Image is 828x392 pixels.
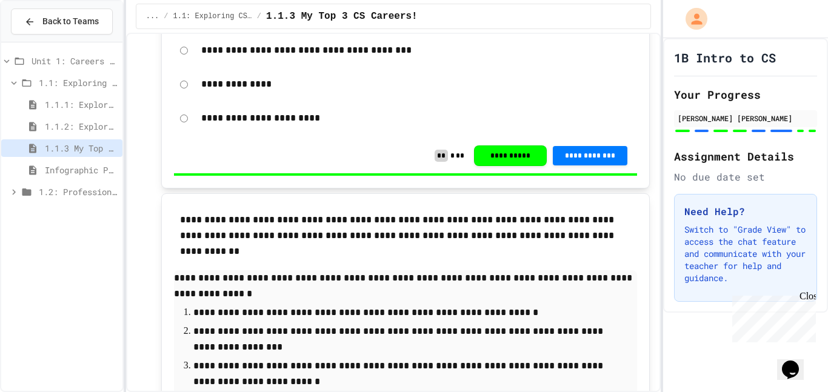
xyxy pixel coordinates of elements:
[674,170,817,184] div: No due date set
[11,8,113,35] button: Back to Teams
[684,204,807,219] h3: Need Help?
[45,142,118,154] span: 1.1.3 My Top 3 CS Careers!
[266,9,418,24] span: 1.1.3 My Top 3 CS Careers!
[39,76,118,89] span: 1.1: Exploring CS Careers
[164,12,168,21] span: /
[674,148,817,165] h2: Assignment Details
[173,12,252,21] span: 1.1: Exploring CS Careers
[45,164,118,176] span: Infographic Project: Your favorite CS
[32,55,118,67] span: Unit 1: Careers & Professionalism
[257,12,261,21] span: /
[45,98,118,111] span: 1.1.1: Exploring CS Careers
[146,12,159,21] span: ...
[727,291,816,342] iframe: chat widget
[673,5,710,33] div: My Account
[39,185,118,198] span: 1.2: Professional Communication
[678,113,813,124] div: [PERSON_NAME] [PERSON_NAME]
[674,49,776,66] h1: 1B Intro to CS
[674,86,817,103] h2: Your Progress
[5,5,84,77] div: Chat with us now!Close
[45,120,118,133] span: 1.1.2: Exploring CS Careers - Review
[42,15,99,28] span: Back to Teams
[777,344,816,380] iframe: chat widget
[684,224,807,284] p: Switch to "Grade View" to access the chat feature and communicate with your teacher for help and ...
